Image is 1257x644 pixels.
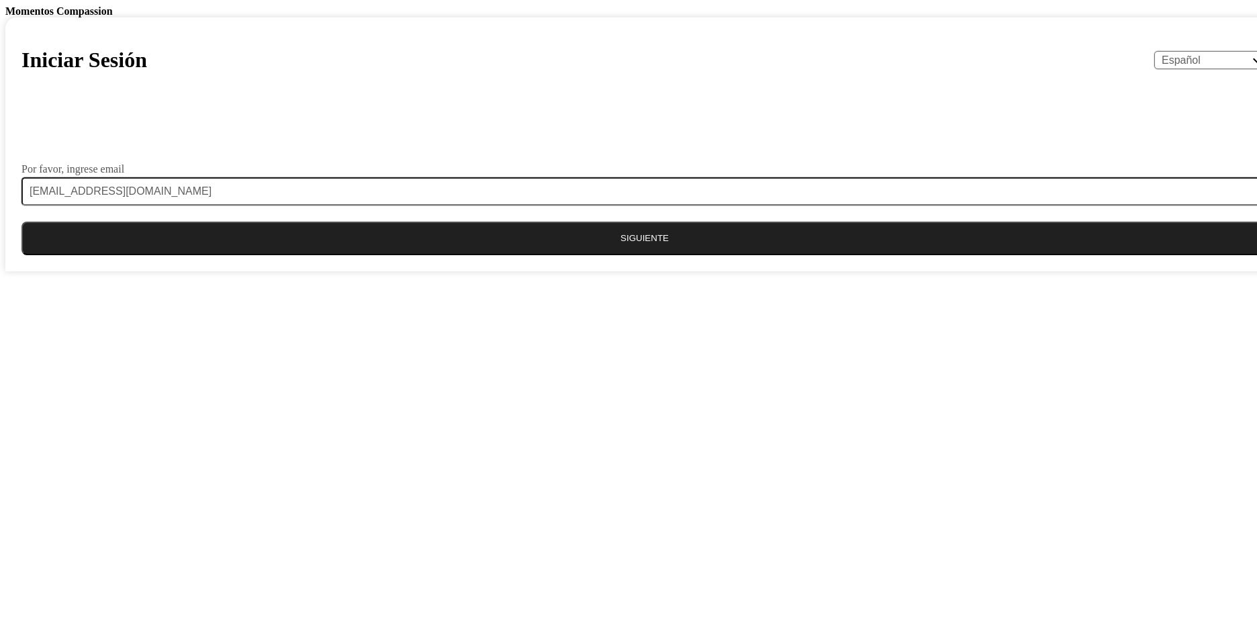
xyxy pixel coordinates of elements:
[21,48,147,73] h1: Iniciar Sesión
[5,5,113,17] b: Momentos Compassion
[21,164,124,175] label: Por favor, ingrese email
